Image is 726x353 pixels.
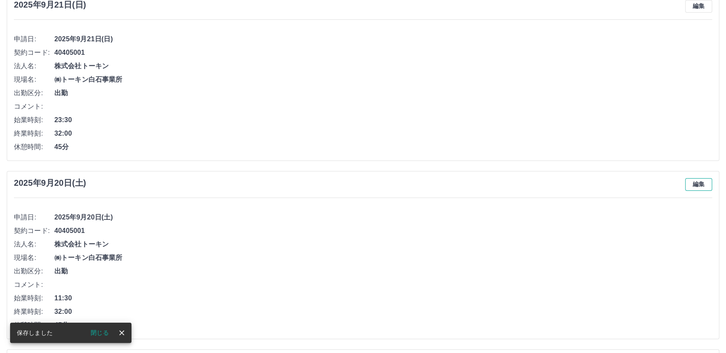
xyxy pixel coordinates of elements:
span: 32:00 [54,128,712,139]
span: コメント: [14,102,54,112]
span: 11:30 [54,293,712,303]
span: 2025年9月21日(日) [54,34,712,44]
span: 申請日: [14,212,54,222]
span: 45分 [54,142,712,152]
span: 休憩時間: [14,142,54,152]
div: 保存しました [17,325,53,340]
span: 23:30 [54,115,712,125]
span: 終業時刻: [14,307,54,317]
span: ㈱トーキン白石事業所 [54,253,712,263]
h3: 2025年9月20日(土) [14,178,86,188]
span: 株式会社トーキン [54,239,712,249]
span: 終業時刻: [14,128,54,139]
span: 出勤 [54,266,712,276]
span: 32:00 [54,307,712,317]
span: 40405001 [54,48,712,58]
span: 出勤区分: [14,88,54,98]
button: 閉じる [84,326,115,339]
span: ㈱トーキン白石事業所 [54,75,712,85]
span: 現場名: [14,253,54,263]
button: close [115,326,128,339]
span: コメント: [14,280,54,290]
span: 出勤区分: [14,266,54,276]
span: 申請日: [14,34,54,44]
span: 2025年9月20日(土) [54,212,712,222]
span: 始業時刻: [14,115,54,125]
span: 出勤 [54,88,712,98]
span: 45分 [54,320,712,330]
span: 株式会社トーキン [54,61,712,71]
span: 契約コード: [14,48,54,58]
span: 現場名: [14,75,54,85]
button: 編集 [685,178,712,191]
span: 40405001 [54,226,712,236]
span: 法人名: [14,239,54,249]
span: 法人名: [14,61,54,71]
span: 始業時刻: [14,293,54,303]
span: 契約コード: [14,226,54,236]
span: 休憩時間: [14,320,54,330]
